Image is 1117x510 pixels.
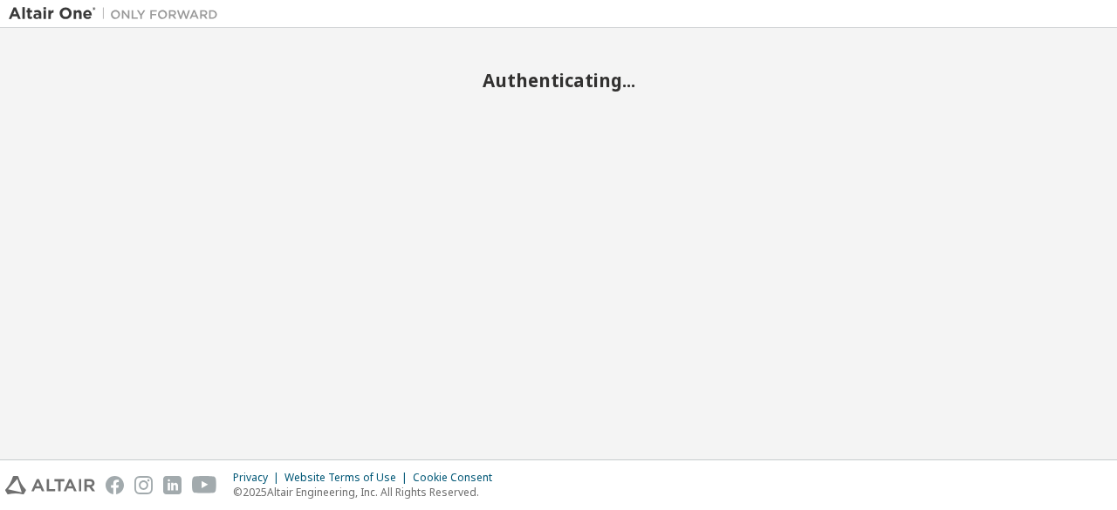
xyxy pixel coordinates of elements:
[233,485,503,500] p: © 2025 Altair Engineering, Inc. All Rights Reserved.
[192,476,217,494] img: youtube.svg
[134,476,153,494] img: instagram.svg
[163,476,182,494] img: linkedin.svg
[413,471,503,485] div: Cookie Consent
[233,471,284,485] div: Privacy
[284,471,413,485] div: Website Terms of Use
[106,476,124,494] img: facebook.svg
[5,476,95,494] img: altair_logo.svg
[9,5,227,23] img: Altair One
[9,69,1108,92] h2: Authenticating...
